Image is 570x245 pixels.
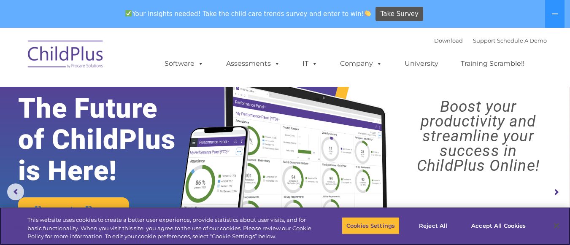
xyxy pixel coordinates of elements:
[434,37,547,44] font: |
[332,55,391,72] a: Company
[547,216,566,235] button: Close
[342,217,400,234] button: Cookies Settings
[381,7,419,22] span: Take Survey
[375,7,423,22] a: Take Survey
[117,56,143,62] span: Last name
[467,217,530,234] button: Accept All Cookies
[18,93,200,186] rs-layer: The Future of ChildPlus is Here!
[452,55,533,72] a: Training Scramble!!
[18,197,129,222] a: Request a Demo
[218,55,289,72] a: Assessments
[407,217,459,234] button: Reject All
[434,37,463,44] a: Download
[294,55,326,72] a: IT
[156,55,212,72] a: Software
[122,5,375,22] span: Your insights needed! Take the child care trends survey and enter to win!
[497,37,547,44] a: Schedule A Demo
[365,10,371,16] img: 👏
[117,90,153,97] span: Phone number
[27,216,313,241] div: This website uses cookies to create a better user experience, provide statistics about user visit...
[394,99,563,173] rs-layer: Boost your productivity and streamline your success in ChildPlus Online!
[24,35,108,77] img: ChildPlus by Procare Solutions
[396,55,447,72] a: University
[473,37,495,44] a: Support
[125,10,132,16] img: ✅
